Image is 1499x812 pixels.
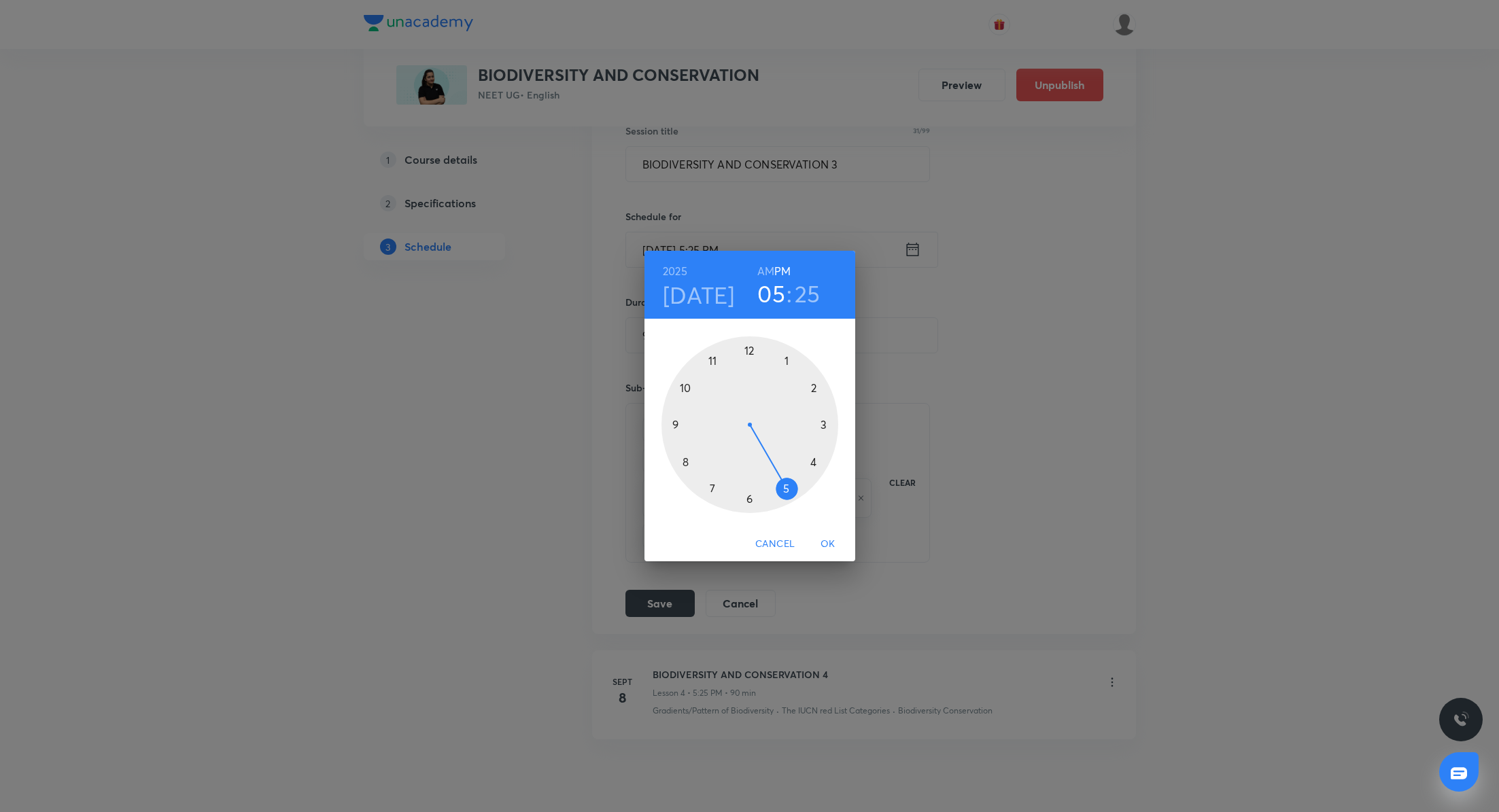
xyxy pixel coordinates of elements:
[774,262,791,281] button: PM
[663,262,687,281] button: 2025
[755,535,795,552] span: Cancel
[787,279,792,308] h3: :
[757,262,774,281] button: AM
[812,535,844,552] span: OK
[750,531,800,557] button: Cancel
[795,279,821,308] button: 25
[663,281,735,309] button: [DATE]
[757,279,785,308] button: 05
[806,531,850,557] button: OK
